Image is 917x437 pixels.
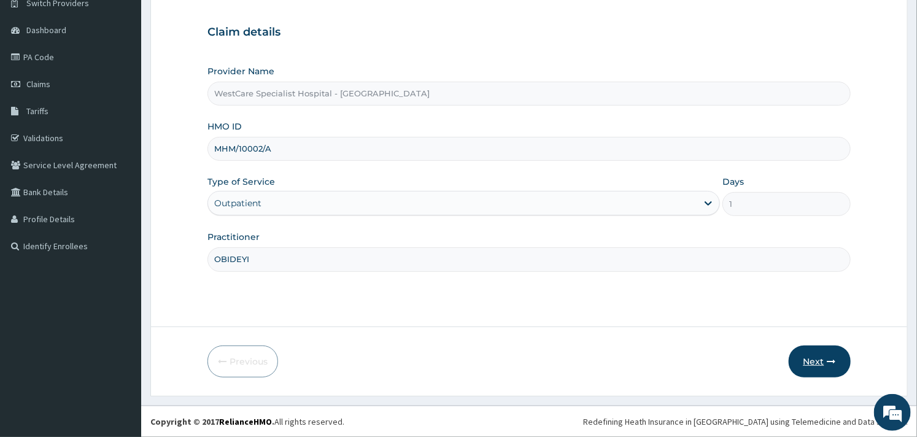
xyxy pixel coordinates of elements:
[26,25,66,36] span: Dashboard
[150,416,274,427] strong: Copyright © 2017 .
[207,247,850,271] input: Enter Name
[207,120,242,133] label: HMO ID
[214,197,261,209] div: Outpatient
[26,106,48,117] span: Tariffs
[207,137,850,161] input: Enter HMO ID
[141,406,917,437] footer: All rights reserved.
[207,231,260,243] label: Practitioner
[207,65,274,77] label: Provider Name
[207,346,278,377] button: Previous
[722,176,744,188] label: Days
[219,416,272,427] a: RelianceHMO
[207,176,275,188] label: Type of Service
[789,346,851,377] button: Next
[207,26,850,39] h3: Claim details
[26,79,50,90] span: Claims
[583,416,908,428] div: Redefining Heath Insurance in [GEOGRAPHIC_DATA] using Telemedicine and Data Science!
